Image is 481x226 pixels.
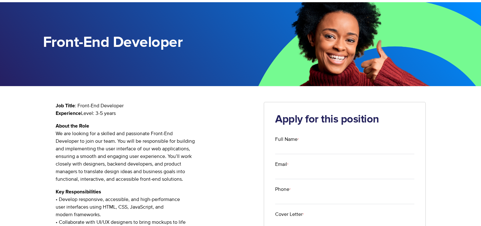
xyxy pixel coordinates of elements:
[275,210,414,218] label: Cover Letter
[56,102,255,117] p: : Front-End Developer Level: 3-5 years
[56,123,89,129] strong: About the Role
[43,34,241,51] h1: Front-End Developer
[275,135,414,143] label: Full Name
[275,113,414,126] h2: Apply for this position
[275,160,414,168] label: Email
[56,111,81,116] strong: Experience
[56,122,255,183] p: We are looking for a skilled and passionate Front-End Developer to join our team. You will be res...
[56,103,75,108] strong: Job Title
[275,185,414,193] label: Phone
[56,189,101,194] strong: Key Responsibilities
